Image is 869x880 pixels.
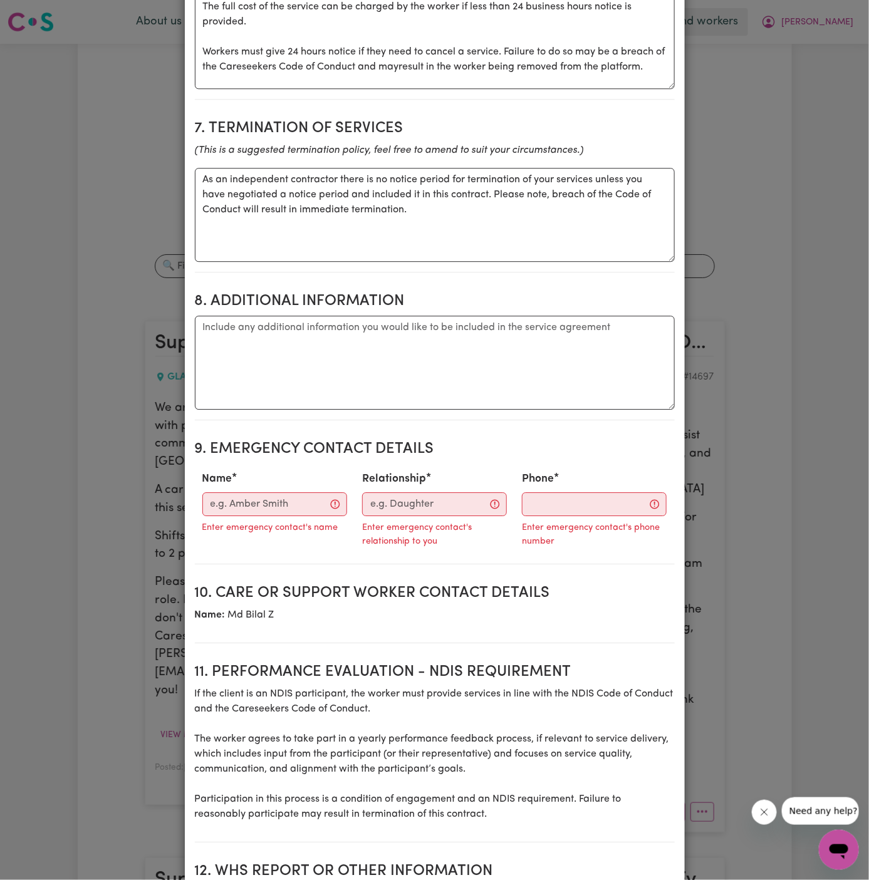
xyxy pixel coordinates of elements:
p: Enter emergency contact's name [202,521,338,535]
iframe: Close message [752,800,777,825]
i: (This is a suggested termination policy, feel free to amend to suit your circumstances.) [195,145,584,155]
label: Name [202,471,232,487]
textarea: As an independent contractor there is no notice period for termination of your services unless yo... [195,168,675,262]
p: Md Bilal Z [195,608,675,623]
input: e.g. Amber Smith [202,492,347,516]
h2: 9. Emergency Contact Details [195,440,675,458]
p: Enter emergency contact's relationship to you [362,521,507,548]
p: If the client is an NDIS participant, the worker must provide services in line with the NDIS Code... [195,686,675,822]
b: Name: [195,610,226,620]
input: e.g. Daughter [362,492,507,516]
h2: 11. Performance evaluation - NDIS requirement [195,663,675,681]
h2: 7. Termination of Services [195,120,675,138]
label: Relationship [362,471,426,487]
p: Enter emergency contact's phone number [522,521,667,548]
label: Phone [522,471,554,487]
iframe: Button to launch messaging window [819,830,859,870]
h2: 10. Care or support worker contact details [195,584,675,603]
h2: 8. Additional Information [195,292,675,311]
iframe: Message from company [782,797,859,825]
